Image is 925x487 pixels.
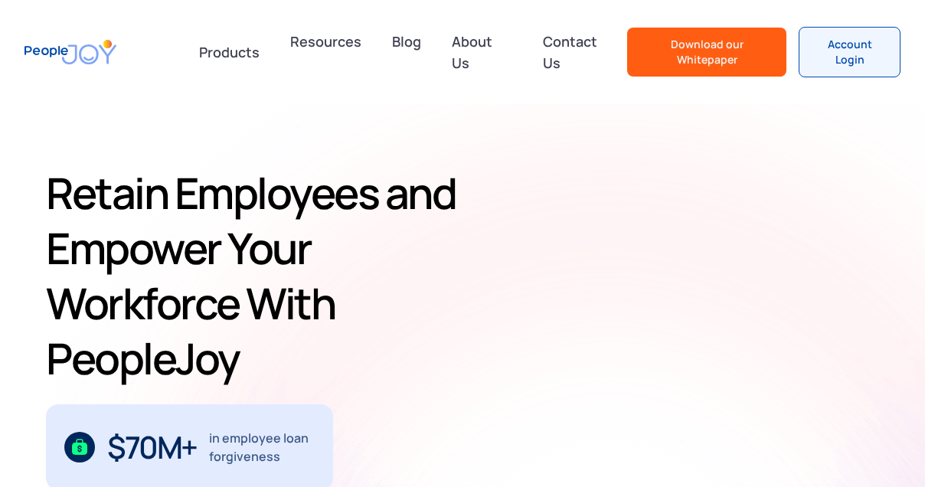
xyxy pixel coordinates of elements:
[383,25,430,80] a: Blog
[46,165,464,386] h1: Retain Employees and Empower Your Workforce With PeopleJoy
[812,37,887,67] div: Account Login
[799,27,900,77] a: Account Login
[209,429,315,466] div: in employee loan forgiveness
[190,37,269,67] div: Products
[25,30,116,74] a: home
[107,435,197,459] div: $70M+
[281,25,371,80] a: Resources
[627,28,787,77] a: Download our Whitepaper
[534,25,626,80] a: Contact Us
[443,25,521,80] a: About Us
[639,37,775,67] div: Download our Whitepaper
